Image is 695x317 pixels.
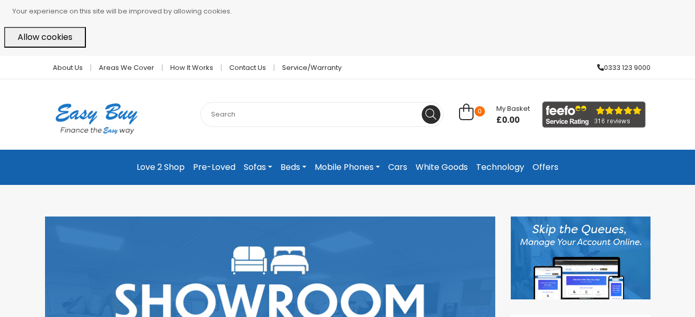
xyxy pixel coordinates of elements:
[496,115,530,125] span: £0.00
[411,158,472,177] a: White Goods
[496,104,530,113] span: My Basket
[528,158,563,177] a: Offers
[45,64,91,71] a: About Us
[274,64,342,71] a: Service/Warranty
[459,109,530,121] a: 0 My Basket £0.00
[472,158,528,177] a: Technology
[589,64,650,71] a: 0333 123 9000
[91,64,162,71] a: Areas we cover
[4,27,86,48] button: Allow cookies
[384,158,411,177] a: Cars
[132,158,189,177] a: Love 2 Shop
[511,217,650,299] img: Discover our App
[162,64,221,71] a: How it works
[310,158,384,177] a: Mobile Phones
[189,158,240,177] a: Pre-Loved
[475,106,485,117] span: 0
[276,158,310,177] a: Beds
[200,102,443,127] input: Search
[221,64,274,71] a: Contact Us
[12,4,691,19] p: Your experience on this site will be improved by allowing cookies.
[542,102,646,128] img: feefo_logo
[45,90,148,148] img: Easy Buy
[240,158,276,177] a: Sofas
